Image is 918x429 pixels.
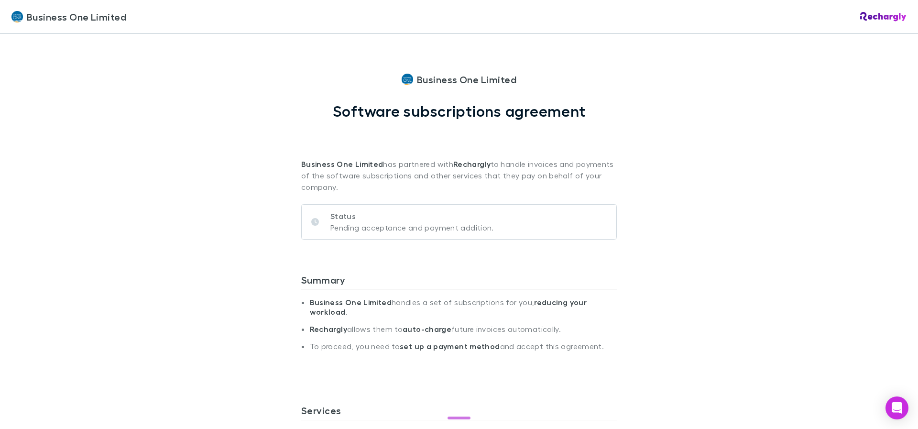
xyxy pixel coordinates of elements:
span: Business One Limited [27,10,126,24]
h1: Software subscriptions agreement [333,102,586,120]
strong: reducing your workload [310,297,587,317]
p: Pending acceptance and payment addition. [330,222,494,233]
strong: Business One Limited [301,159,383,169]
li: allows them to future invoices automatically. [310,324,617,341]
h3: Services [301,405,617,420]
img: Rechargly Logo [860,12,907,22]
p: has partnered with to handle invoices and payments of the software subscriptions and other servic... [301,120,617,193]
strong: auto-charge [403,324,451,334]
img: Business One Limited's Logo [11,11,23,22]
li: To proceed, you need to and accept this agreement. [310,341,617,359]
strong: Rechargly [453,159,491,169]
h3: Summary [301,274,617,289]
strong: set up a payment method [400,341,500,351]
strong: Business One Limited [310,297,392,307]
p: Status [330,210,494,222]
img: Business One Limited's Logo [402,74,413,85]
span: Business One Limited [417,72,516,87]
li: handles a set of subscriptions for you, . [310,297,617,324]
strong: Rechargly [310,324,347,334]
div: Open Intercom Messenger [885,396,908,419]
